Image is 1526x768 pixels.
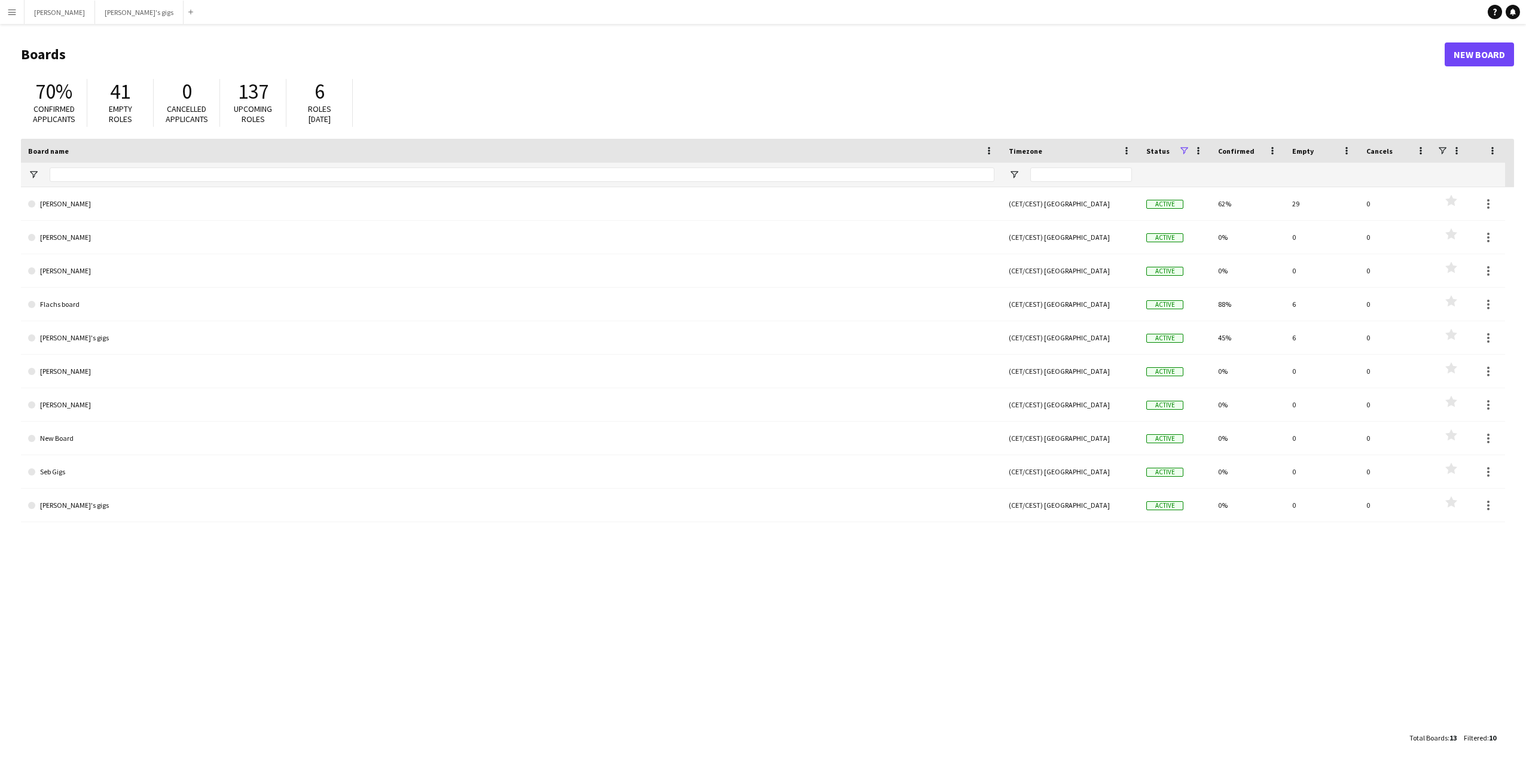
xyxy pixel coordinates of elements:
div: (CET/CEST) [GEOGRAPHIC_DATA] [1002,221,1139,254]
div: (CET/CEST) [GEOGRAPHIC_DATA] [1002,355,1139,388]
span: Confirmed [1218,147,1255,156]
div: 0% [1211,388,1285,421]
div: 0 [1359,388,1433,421]
div: (CET/CEST) [GEOGRAPHIC_DATA] [1002,187,1139,220]
button: [PERSON_NAME]'s gigs [95,1,184,24]
div: 0 [1359,288,1433,321]
div: 0 [1285,455,1359,488]
span: Cancels [1366,147,1393,156]
div: 0% [1211,254,1285,287]
input: Board name Filter Input [50,167,994,182]
button: Open Filter Menu [1009,169,1020,180]
span: Active [1146,300,1183,309]
div: 0% [1211,221,1285,254]
div: (CET/CEST) [GEOGRAPHIC_DATA] [1002,321,1139,354]
a: [PERSON_NAME] [28,355,994,388]
span: 70% [35,78,72,105]
a: [PERSON_NAME] [28,187,994,221]
span: Filtered [1464,733,1487,742]
span: 137 [238,78,268,105]
div: 0 [1359,455,1433,488]
div: 0 [1359,254,1433,287]
div: 45% [1211,321,1285,354]
div: 0 [1359,489,1433,522]
span: 0 [182,78,192,105]
div: : [1464,726,1496,749]
span: Status [1146,147,1170,156]
span: Board name [28,147,69,156]
div: 0% [1211,355,1285,388]
div: 0 [1285,489,1359,522]
span: Total Boards [1409,733,1448,742]
a: Flachs board [28,288,994,321]
span: Active [1146,501,1183,510]
div: 0% [1211,422,1285,455]
a: [PERSON_NAME] [28,221,994,254]
div: 0 [1359,321,1433,354]
div: 0% [1211,489,1285,522]
span: Active [1146,367,1183,376]
div: 0 [1285,422,1359,455]
div: 6 [1285,321,1359,354]
div: 0 [1285,355,1359,388]
a: [PERSON_NAME] [28,254,994,288]
span: 13 [1449,733,1457,742]
span: Cancelled applicants [166,103,208,124]
span: Roles [DATE] [308,103,331,124]
div: 88% [1211,288,1285,321]
a: [PERSON_NAME]'s gigs [28,489,994,522]
span: Active [1146,267,1183,276]
div: (CET/CEST) [GEOGRAPHIC_DATA] [1002,422,1139,455]
span: 41 [110,78,130,105]
h1: Boards [21,45,1445,63]
a: [PERSON_NAME]'s gigs [28,321,994,355]
span: Active [1146,468,1183,477]
div: (CET/CEST) [GEOGRAPHIC_DATA] [1002,489,1139,522]
input: Timezone Filter Input [1030,167,1132,182]
div: 0 [1285,221,1359,254]
span: Active [1146,334,1183,343]
div: 0 [1359,355,1433,388]
a: New Board [1445,42,1514,66]
span: Empty [1292,147,1314,156]
div: 0 [1359,187,1433,220]
span: Active [1146,233,1183,242]
button: Open Filter Menu [28,169,39,180]
div: 0 [1359,221,1433,254]
span: Empty roles [109,103,132,124]
div: 62% [1211,187,1285,220]
button: [PERSON_NAME] [25,1,95,24]
span: Confirmed applicants [33,103,75,124]
div: 29 [1285,187,1359,220]
div: 6 [1285,288,1359,321]
span: 6 [315,78,325,105]
div: 0 [1359,422,1433,455]
span: Timezone [1009,147,1042,156]
div: (CET/CEST) [GEOGRAPHIC_DATA] [1002,254,1139,287]
div: (CET/CEST) [GEOGRAPHIC_DATA] [1002,288,1139,321]
a: [PERSON_NAME] [28,388,994,422]
span: 10 [1489,733,1496,742]
div: (CET/CEST) [GEOGRAPHIC_DATA] [1002,388,1139,421]
div: 0% [1211,455,1285,488]
div: : [1409,726,1457,749]
span: Active [1146,200,1183,209]
span: Active [1146,434,1183,443]
div: (CET/CEST) [GEOGRAPHIC_DATA] [1002,455,1139,488]
div: 0 [1285,254,1359,287]
span: Active [1146,401,1183,410]
a: New Board [28,422,994,455]
div: 0 [1285,388,1359,421]
a: Seb Gigs [28,455,994,489]
span: Upcoming roles [234,103,272,124]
